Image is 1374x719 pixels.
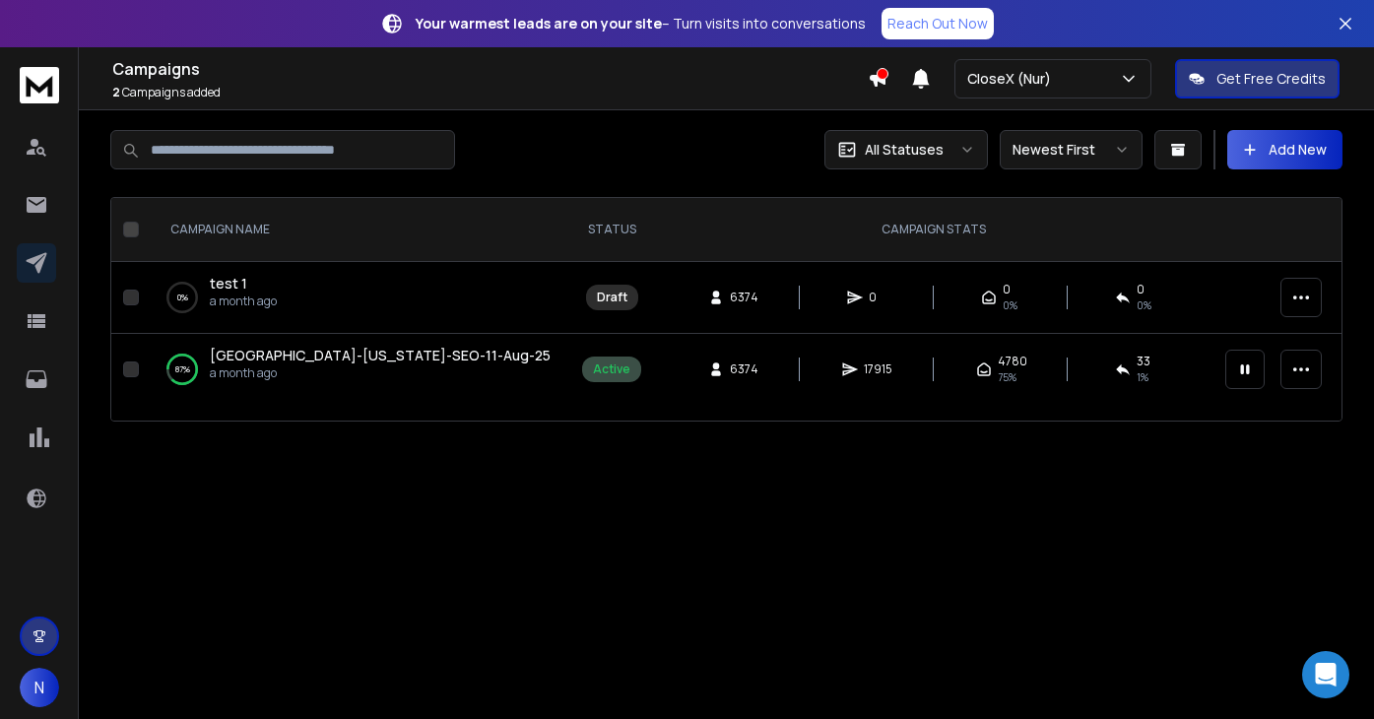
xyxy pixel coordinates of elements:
[210,365,551,381] p: a month ago
[20,67,59,103] img: logo
[1137,282,1145,297] span: 0
[570,198,653,262] th: STATUS
[147,334,570,406] td: 87%[GEOGRAPHIC_DATA]-[US_STATE]-SEO-11-Aug-25a month ago
[730,361,758,377] span: 6374
[730,290,758,305] span: 6374
[967,69,1059,89] p: CloseX (Nur)
[1175,59,1340,98] button: Get Free Credits
[210,274,247,294] a: test 1
[1003,282,1011,297] span: 0
[112,85,868,100] p: Campaigns added
[1216,69,1326,89] p: Get Free Credits
[20,668,59,707] button: N
[147,198,570,262] th: CAMPAIGN NAME
[869,290,888,305] span: 0
[593,361,630,377] div: Active
[998,369,1016,385] span: 75 %
[177,288,188,307] p: 0 %
[147,262,570,334] td: 0%test 1a month ago
[210,274,247,293] span: test 1
[112,84,120,100] span: 2
[1137,297,1151,313] span: 0%
[998,354,1027,369] span: 4780
[1000,130,1143,169] button: Newest First
[1302,651,1349,698] div: Open Intercom Messenger
[1003,297,1017,313] span: 0%
[175,359,190,379] p: 87 %
[210,294,277,309] p: a month ago
[865,140,944,160] p: All Statuses
[1137,369,1148,385] span: 1 %
[1227,130,1342,169] button: Add New
[416,14,662,33] strong: Your warmest leads are on your site
[864,361,892,377] span: 17915
[887,14,988,33] p: Reach Out Now
[882,8,994,39] a: Reach Out Now
[597,290,627,305] div: Draft
[210,346,551,364] span: [GEOGRAPHIC_DATA]-[US_STATE]-SEO-11-Aug-25
[112,57,868,81] h1: Campaigns
[416,14,866,33] p: – Turn visits into conversations
[210,346,551,365] a: [GEOGRAPHIC_DATA]-[US_STATE]-SEO-11-Aug-25
[653,198,1213,262] th: CAMPAIGN STATS
[1137,354,1150,369] span: 33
